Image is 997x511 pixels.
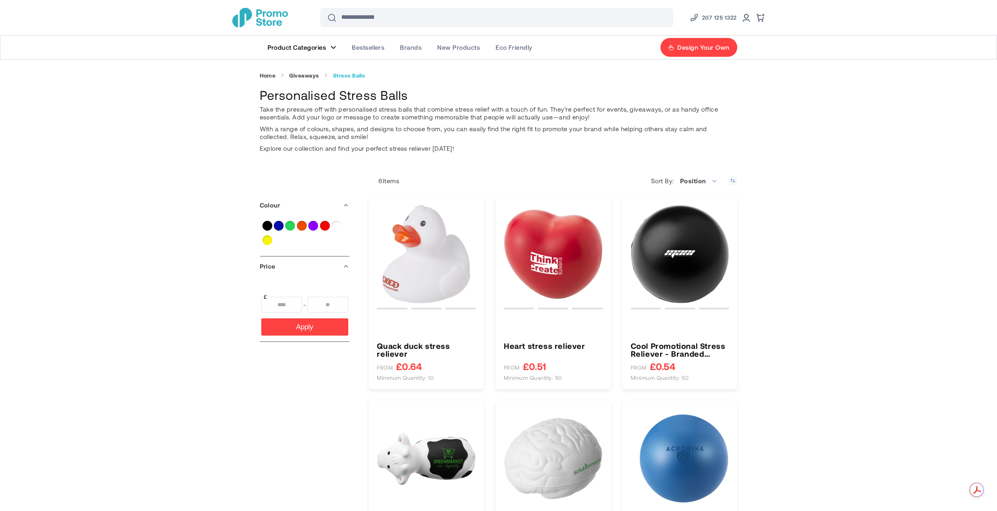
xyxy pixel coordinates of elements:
[377,374,434,381] span: Minimum quantity: 10
[392,36,429,59] a: Brands
[429,36,488,59] a: New Products
[274,221,284,231] a: Blue
[650,361,675,371] span: £0.54
[660,38,737,57] a: Design Your Own
[651,177,676,185] label: Sort By
[260,144,738,152] p: Explore our collection and find your perfect stress reliever [DATE]!
[320,221,330,231] a: Red
[344,36,392,59] a: Bestsellers
[260,72,276,79] a: Home
[631,374,689,381] span: Minimum quantity: 50
[260,105,738,121] p: Take the pressure off with personalised stress balls that combine stress relief with a touch of f...
[378,177,382,184] span: 6
[260,125,738,141] p: With a range of colours, shapes, and designs to choose from, you can easily find the right fit to...
[232,8,288,27] a: store logo
[260,256,350,276] div: Price
[488,36,540,59] a: Eco Friendly
[377,205,476,303] img: Quack duck stress reliever
[333,72,366,79] strong: Stress Balls
[322,8,341,27] button: Search
[369,177,399,185] p: Items
[496,43,532,51] span: Eco Friendly
[504,409,603,508] img: Barrie brain stress reliever
[262,221,272,231] a: Black
[504,205,603,303] img: Heart stress reliever
[676,173,722,189] span: Position
[297,221,307,231] a: Orange
[377,409,476,508] img: Attis cow stress reliever
[352,43,384,51] span: Bestsellers
[523,361,546,371] span: £0.51
[331,221,341,231] a: White
[289,72,319,79] a: Giveaways
[677,43,729,51] span: Design Your Own
[631,205,729,303] img: Cool Promotional Stress Reliever - Branded Stress Ball
[631,342,729,358] a: Cool Promotional Stress Reliever - Branded Stress Ball
[260,36,344,59] a: Product Categories
[631,409,729,508] img: Stress Ball
[260,87,738,103] h1: Personalised Stress Balls
[308,221,318,231] a: Purple
[728,176,738,186] a: Set Descending Direction
[308,297,348,312] input: To
[377,364,393,371] span: FROM
[504,364,520,371] span: FROM
[680,177,706,184] span: Position
[268,43,326,51] span: Product Categories
[261,318,348,336] button: Apply
[232,8,288,27] img: Promotional Merchandise
[285,221,295,231] a: Green
[377,342,476,358] a: Quack duck stress reliever
[263,293,268,301] span: £
[631,364,647,371] span: FROM
[437,43,480,51] span: New Products
[504,342,603,350] a: Heart stress reliever
[689,13,737,22] a: Phone
[262,235,272,245] a: Yellow
[702,13,737,22] span: 207 125 1322
[261,297,302,312] input: From
[400,43,422,51] span: Brands
[260,195,350,215] div: Colour
[396,361,422,371] span: £0.64
[504,374,562,381] span: Minimum quantity: 50
[302,297,308,312] span: -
